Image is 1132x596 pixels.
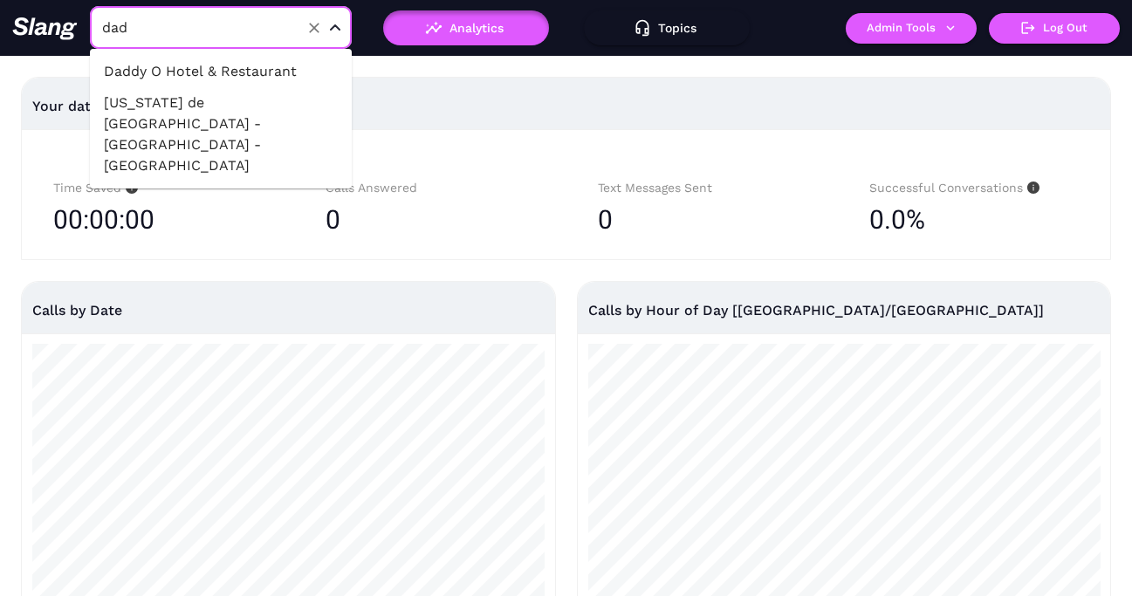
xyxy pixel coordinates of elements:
[32,86,1100,127] div: Your data for the past
[1023,182,1039,194] span: info-circle
[90,87,352,182] li: [US_STATE] de [GEOGRAPHIC_DATA] - [GEOGRAPHIC_DATA] - [GEOGRAPHIC_DATA]
[383,21,549,33] a: Analytics
[325,17,346,38] button: Close
[53,198,154,242] span: 00:00:00
[383,10,549,45] button: Analytics
[32,282,545,339] div: Calls by Date
[989,13,1120,44] button: Log Out
[869,198,925,242] span: 0.0%
[588,282,1101,339] div: Calls by Hour of Day [[GEOGRAPHIC_DATA]/[GEOGRAPHIC_DATA]]
[90,56,352,87] li: Daddy O Hotel & Restaurant
[326,178,535,198] div: Calls Answered
[53,181,138,195] span: Time Saved
[12,17,78,40] img: 623511267c55cb56e2f2a487_logo2.png
[598,204,613,235] span: 0
[302,16,326,40] button: Clear
[584,10,750,45] button: Topics
[869,181,1039,195] span: Successful Conversations
[846,13,977,44] button: Admin Tools
[598,178,807,198] div: Text Messages Sent
[326,204,340,235] span: 0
